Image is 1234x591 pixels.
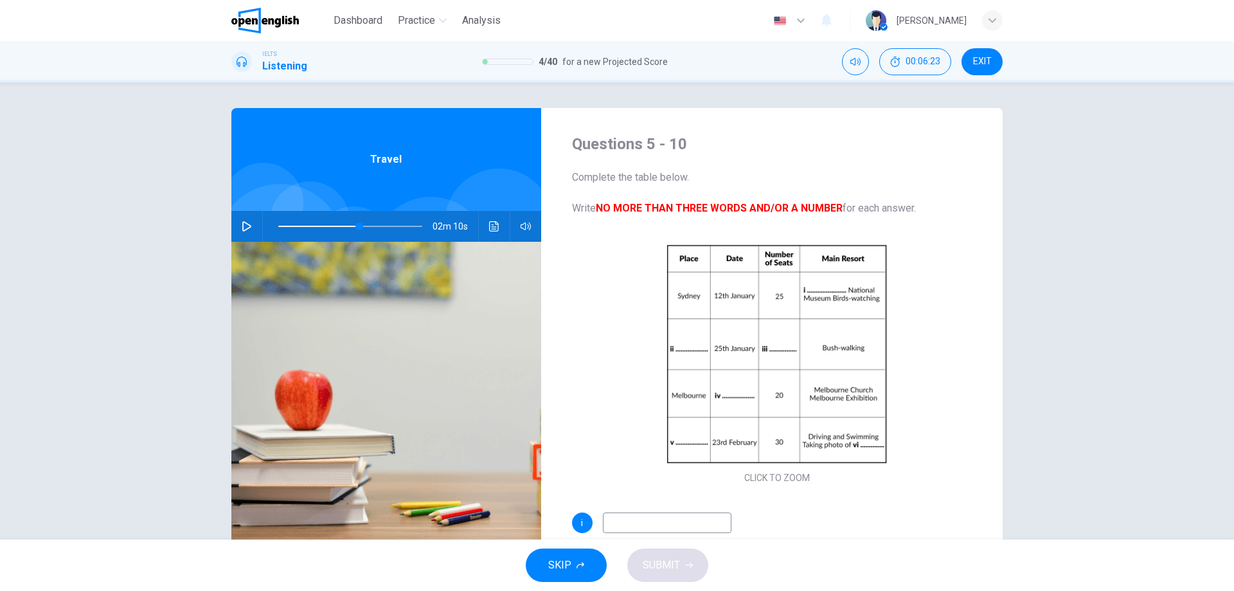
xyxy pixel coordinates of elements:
div: [PERSON_NAME] [897,13,967,28]
span: EXIT [973,57,992,67]
span: Complete the table below. Write for each answer. [572,170,983,216]
span: SKIP [548,556,571,574]
button: EXIT [961,48,1003,75]
span: 00:06:23 [906,57,940,67]
span: 02m 10s [433,211,478,242]
h4: Questions 5 - 10 [572,134,983,154]
img: en [772,16,788,26]
span: Dashboard [334,13,382,28]
button: Practice [393,9,452,32]
img: Travel [231,242,541,555]
h1: Listening [262,59,307,74]
span: Analysis [462,13,501,28]
button: Click to see the audio transcription [484,211,505,242]
span: 4 / 40 [539,54,557,69]
b: NO MORE THAN THREE WORDS AND/OR A NUMBER [596,202,843,214]
button: SKIP [526,549,607,582]
button: Analysis [457,9,506,32]
button: Dashboard [328,9,388,32]
span: Travel [370,152,402,167]
a: OpenEnglish logo [231,8,328,33]
div: Mute [842,48,869,75]
button: 00:06:23 [879,48,951,75]
img: OpenEnglish logo [231,8,299,33]
span: IELTS [262,50,277,59]
div: Hide [879,48,951,75]
span: for a new Projected Score [562,54,668,69]
span: i [581,518,583,527]
img: Profile picture [866,10,886,31]
span: Practice [398,13,435,28]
